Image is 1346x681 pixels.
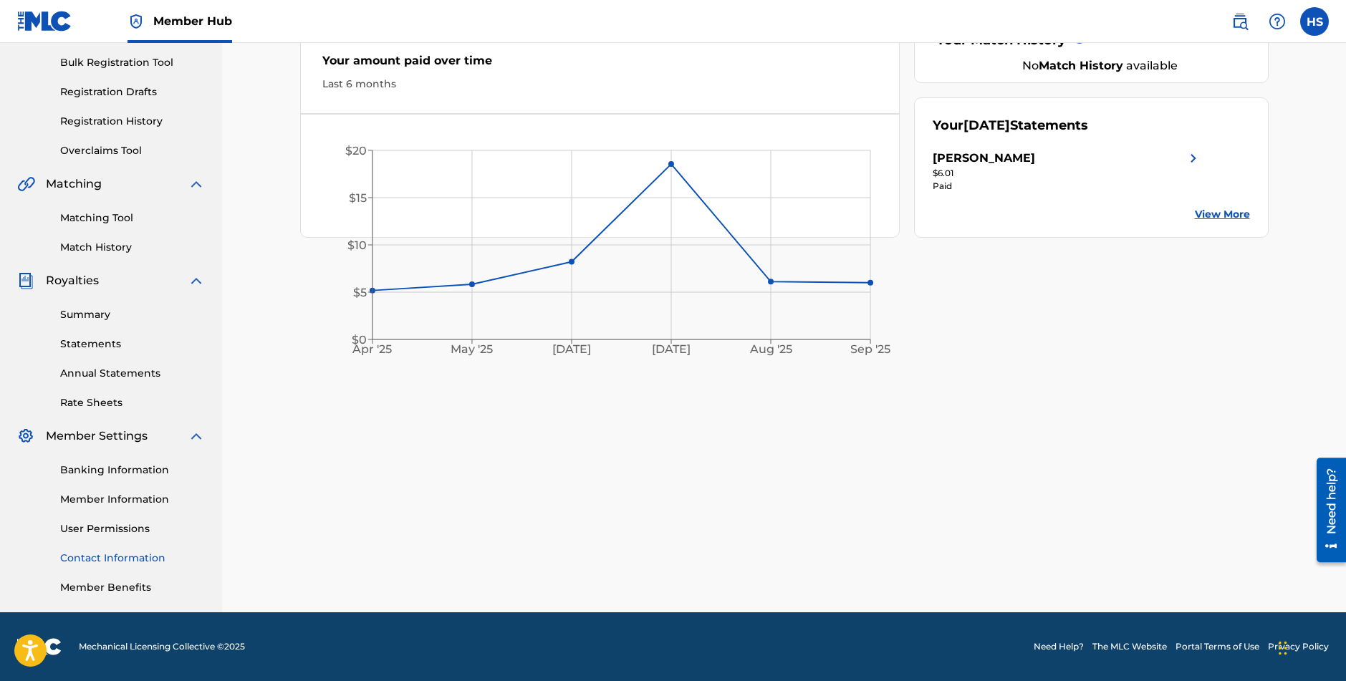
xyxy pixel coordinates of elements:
span: Member Hub [153,13,232,29]
a: Bulk Registration Tool [60,55,205,70]
div: $6.01 [933,167,1202,180]
div: Help [1263,7,1292,36]
a: Banking Information [60,463,205,478]
img: logo [17,638,62,655]
span: Matching [46,175,102,193]
img: expand [188,175,205,193]
img: help [1269,13,1286,30]
span: Member Settings [46,428,148,445]
img: expand [188,428,205,445]
tspan: Aug '25 [749,343,792,357]
tspan: [DATE] [552,343,591,357]
span: [DATE] [963,117,1010,133]
div: User Menu [1300,7,1329,36]
tspan: $15 [349,191,367,205]
img: expand [188,272,205,289]
a: Privacy Policy [1268,640,1329,653]
a: Member Benefits [60,580,205,595]
a: Need Help? [1034,640,1084,653]
div: Drag [1279,627,1287,670]
a: Rate Sheets [60,395,205,410]
img: Member Settings [17,428,34,445]
tspan: $10 [347,238,367,252]
a: Summary [60,307,205,322]
img: Top Rightsholder [128,13,145,30]
div: Your amount paid over time [322,52,878,77]
tspan: $20 [345,144,367,158]
tspan: $0 [352,333,367,347]
img: right chevron icon [1185,150,1202,167]
a: The MLC Website [1092,640,1167,653]
div: Paid [933,180,1202,193]
tspan: $5 [353,286,367,299]
a: Overclaims Tool [60,143,205,158]
a: Member Information [60,492,205,507]
span: Royalties [46,272,99,289]
a: Statements [60,337,205,352]
tspan: [DATE] [652,343,691,357]
div: No available [951,57,1250,74]
span: Mechanical Licensing Collective © 2025 [79,640,245,653]
div: Your Statements [933,116,1088,135]
a: Match History [60,240,205,255]
a: Registration Drafts [60,84,205,100]
iframe: Chat Widget [1274,612,1346,681]
img: search [1231,13,1249,30]
a: Contact Information [60,551,205,566]
tspan: Apr '25 [352,343,392,357]
a: Registration History [60,114,205,129]
img: Royalties [17,272,34,289]
tspan: Sep '25 [850,343,890,357]
a: User Permissions [60,521,205,536]
a: Matching Tool [60,211,205,226]
tspan: May '25 [451,343,493,357]
img: Matching [17,175,35,193]
a: Portal Terms of Use [1176,640,1259,653]
strong: Match History [1039,59,1123,72]
a: Annual Statements [60,366,205,381]
a: Public Search [1226,7,1254,36]
div: [PERSON_NAME] [933,150,1035,167]
img: MLC Logo [17,11,72,32]
a: [PERSON_NAME]right chevron icon$6.01Paid [933,150,1202,193]
a: View More [1195,207,1250,222]
iframe: Resource Center [1306,452,1346,567]
span: ? [1074,32,1085,43]
div: Last 6 months [322,77,878,92]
